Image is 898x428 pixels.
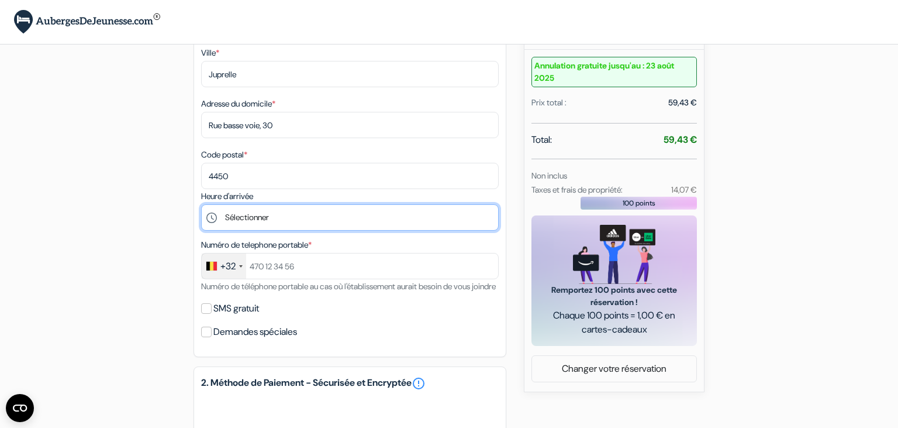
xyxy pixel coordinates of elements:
span: Remportez 100 points avec cette réservation ! [545,284,683,309]
label: Adresse du domicile [201,98,275,110]
div: 59,43 € [668,97,697,109]
span: Total: [531,133,552,147]
button: Ouvrir le widget CMP [6,394,34,422]
div: Prix total : [531,97,567,109]
label: Code postal [201,149,247,161]
small: 14,07 € [671,184,697,195]
img: AubergesDeJeunesse.com [14,10,160,34]
img: gift_card_hero_new.png [573,225,655,284]
small: Annulation gratuite jusqu'au : 23 août 2025 [531,57,697,87]
div: Belgium (België): +32 [202,254,246,279]
input: 470 12 34 56 [201,253,499,279]
strong: 59,43 € [664,133,697,146]
span: 100 points [623,198,655,208]
h5: 2. Méthode de Paiement - Sécurisée et Encryptée [201,376,499,391]
small: Taxes et frais de propriété: [531,184,623,195]
a: error_outline [412,376,426,391]
a: Changer votre réservation [532,358,696,380]
label: Heure d'arrivée [201,190,253,203]
label: Demandes spéciales [213,324,297,340]
label: Numéro de telephone portable [201,239,312,251]
small: Numéro de téléphone portable au cas où l'établissement aurait besoin de vous joindre [201,281,496,292]
label: Ville [201,47,219,59]
span: Chaque 100 points = 1,00 € en cartes-cadeaux [545,309,683,337]
label: SMS gratuit [213,300,259,317]
div: +32 [220,259,236,273]
small: Non inclus [531,170,567,181]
